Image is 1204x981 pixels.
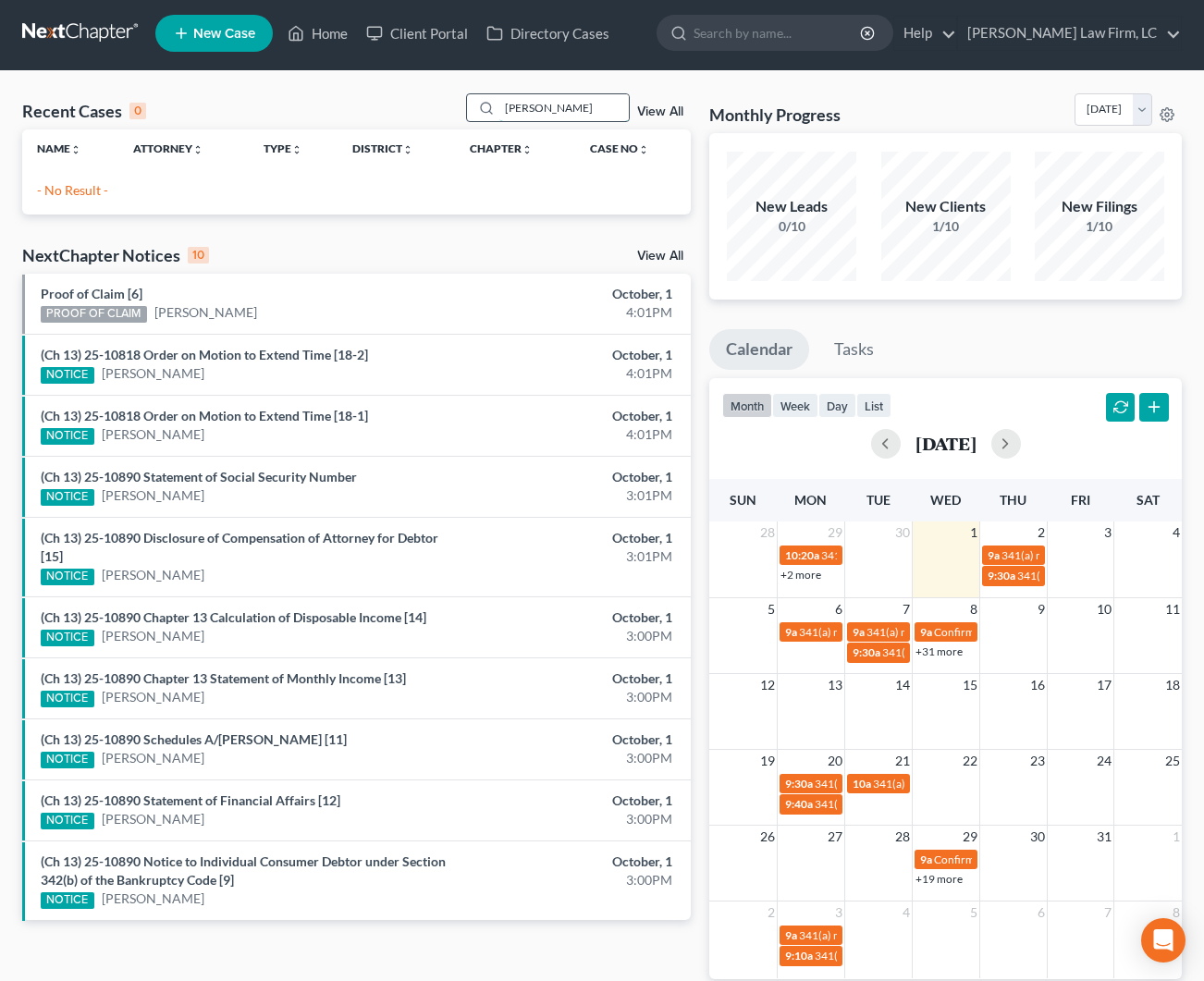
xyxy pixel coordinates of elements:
[37,181,676,200] p: - No Result -
[470,141,533,155] a: Chapterunfold_more
[772,393,818,418] button: week
[1071,492,1090,508] span: Fri
[881,217,1011,236] div: 1/10
[920,625,932,639] span: 9a
[893,750,912,772] span: 21
[522,144,533,155] i: unfold_more
[474,529,672,547] div: October, 1
[590,141,649,155] a: Case Nounfold_more
[1136,492,1160,508] span: Sat
[915,434,977,453] h2: [DATE]
[278,17,357,50] a: Home
[41,752,94,768] div: NOTICE
[833,598,844,620] span: 6
[915,644,963,658] a: +31 more
[474,547,672,566] div: 3:01PM
[102,749,204,767] a: [PERSON_NAME]
[1036,521,1047,544] span: 2
[133,141,203,155] a: Attorneyunfold_more
[102,627,204,645] a: [PERSON_NAME]
[709,104,841,126] h3: Monthly Progress
[1102,521,1113,544] span: 3
[826,521,844,544] span: 29
[766,598,777,620] span: 5
[794,492,827,508] span: Mon
[826,674,844,696] span: 13
[1095,826,1113,848] span: 31
[102,364,204,383] a: [PERSON_NAME]
[474,303,672,322] div: 4:01PM
[815,797,993,811] span: 341(a) meeting for [PERSON_NAME]
[291,144,302,155] i: unfold_more
[968,521,979,544] span: 1
[727,196,856,217] div: New Leads
[41,469,357,484] a: (Ch 13) 25-10890 Statement of Social Security Number
[1001,548,1180,562] span: 341(a) meeting for [PERSON_NAME]
[934,852,1144,866] span: Confirmation hearing for [PERSON_NAME]
[102,688,204,706] a: [PERSON_NAME]
[785,777,813,791] span: 9:30a
[41,630,94,646] div: NOTICE
[41,892,94,909] div: NOTICE
[102,889,204,908] a: [PERSON_NAME]
[474,810,672,828] div: 3:00PM
[988,548,1000,562] span: 9a
[402,144,413,155] i: unfold_more
[826,750,844,772] span: 20
[474,669,672,688] div: October, 1
[474,627,672,645] div: 3:00PM
[41,813,94,829] div: NOTICE
[758,674,777,696] span: 12
[1028,750,1047,772] span: 23
[41,670,406,686] a: (Ch 13) 25-10890 Chapter 13 Statement of Monthly Income [13]
[102,810,204,828] a: [PERSON_NAME]
[477,17,619,50] a: Directory Cases
[833,901,844,924] span: 3
[474,407,672,425] div: October, 1
[102,425,204,444] a: [PERSON_NAME]
[785,949,813,963] span: 9:10a
[815,777,993,791] span: 341(a) meeting for [PERSON_NAME]
[930,492,961,508] span: Wed
[961,674,979,696] span: 15
[1102,901,1113,924] span: 7
[988,569,1015,582] span: 9:30a
[785,928,797,942] span: 9a
[352,141,413,155] a: Districtunfold_more
[41,286,142,301] a: Proof of Claim [6]
[22,100,146,122] div: Recent Cases
[41,792,340,808] a: (Ch 13) 25-10890 Statement of Financial Affairs [12]
[129,103,146,119] div: 0
[893,674,912,696] span: 14
[41,408,368,423] a: (Ch 13) 25-10818 Order on Motion to Extend Time [18-1]
[1028,826,1047,848] span: 30
[188,247,209,264] div: 10
[474,688,672,706] div: 3:00PM
[817,329,891,370] a: Tasks
[853,645,880,659] span: 9:30a
[193,27,255,41] span: New Case
[694,16,863,50] input: Search by name...
[41,569,94,585] div: NOTICE
[920,852,932,866] span: 9a
[866,492,891,508] span: Tue
[637,105,683,118] a: View All
[1171,826,1182,848] span: 1
[1095,750,1113,772] span: 24
[785,625,797,639] span: 9a
[1017,569,1196,582] span: 341(a) meeting for [PERSON_NAME]
[799,625,977,639] span: 341(a) meeting for [PERSON_NAME]
[264,141,302,155] a: Typeunfold_more
[474,468,672,486] div: October, 1
[727,217,856,236] div: 0/10
[41,347,368,362] a: (Ch 13) 25-10818 Order on Motion to Extend Time [18-2]
[894,17,956,50] a: Help
[758,826,777,848] span: 26
[154,303,257,322] a: [PERSON_NAME]
[901,901,912,924] span: 4
[1095,674,1113,696] span: 17
[785,797,813,811] span: 9:40a
[474,749,672,767] div: 3:00PM
[758,750,777,772] span: 19
[853,625,865,639] span: 9a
